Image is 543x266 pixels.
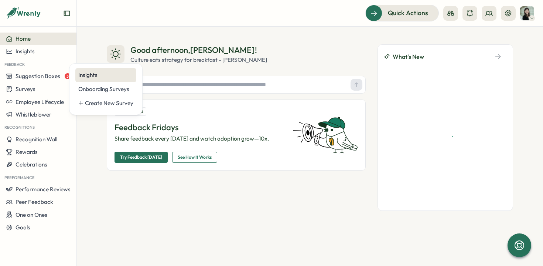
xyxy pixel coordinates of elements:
[85,99,133,107] div: Create New Survey
[130,44,267,56] div: Good afternoon , [PERSON_NAME] !
[16,85,35,92] span: Surveys
[75,96,136,110] a: Create New Survey
[16,136,57,143] span: Recognition Wall
[16,186,71,193] span: Performance Reviews
[16,98,64,105] span: Employee Lifecycle
[520,6,534,20] img: Adela Stepanovska
[63,10,71,17] button: Expand sidebar
[78,71,133,79] div: Insights
[78,85,133,93] div: Onboarding Surveys
[115,152,168,163] button: Try Feedback [DATE]
[16,161,47,168] span: Celebrations
[16,198,53,205] span: Peer Feedback
[120,152,162,162] span: Try Feedback [DATE]
[16,111,51,118] span: Whistleblower
[16,48,35,55] span: Insights
[388,8,428,18] span: Quick Actions
[75,82,136,96] a: Onboarding Surveys
[365,5,439,21] button: Quick Actions
[16,224,30,231] span: Goals
[16,73,60,80] span: Suggestion Boxes
[130,56,267,64] div: Culture eats strategy for breakfast - [PERSON_NAME]
[115,135,284,143] p: Share feedback every [DATE] and watch adoption grow—10x.
[65,73,71,79] span: 3
[75,68,136,82] a: Insights
[172,152,217,163] button: See How It Works
[16,211,47,218] span: One on Ones
[16,35,31,42] span: Home
[178,152,212,162] span: See How It Works
[16,148,38,155] span: Rewards
[115,122,284,133] p: Feedback Fridays
[393,52,424,61] span: What's New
